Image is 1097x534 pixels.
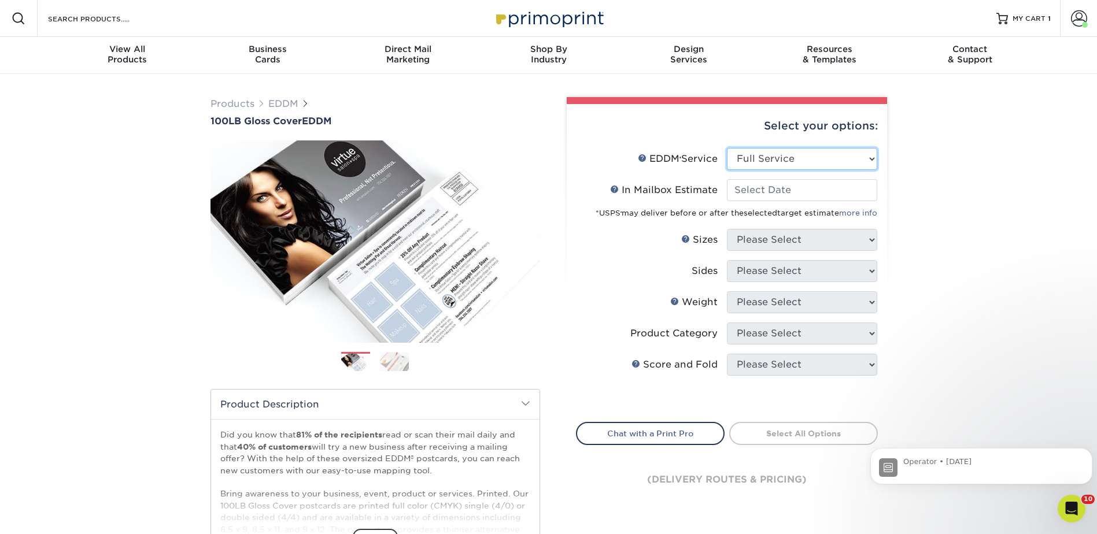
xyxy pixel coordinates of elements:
[692,264,718,278] div: Sides
[619,37,759,74] a: DesignServices
[681,233,718,247] div: Sizes
[900,37,1040,74] a: Contact& Support
[1048,14,1051,23] span: 1
[197,44,338,54] span: Business
[478,44,619,54] span: Shop By
[729,422,878,445] a: Select All Options
[759,37,900,74] a: Resources& Templates
[210,116,540,127] a: 100LB Gloss CoverEDDM
[1058,495,1085,522] iframe: Intercom live chat
[744,209,777,217] span: selected
[759,44,900,54] span: Resources
[210,116,302,127] span: 100LB Gloss Cover
[491,6,607,31] img: Primoprint
[679,156,681,161] sup: ®
[759,44,900,65] div: & Templates
[727,179,877,201] input: Select Date
[576,445,878,514] div: (delivery routes & pricing)
[576,422,725,445] a: Chat with a Print Pro
[839,209,877,217] a: more info
[478,44,619,65] div: Industry
[630,327,718,340] div: Product Category
[338,37,478,74] a: Direct MailMarketing
[341,353,370,372] img: EDDM 01
[210,98,254,109] a: Products
[670,295,718,309] div: Weight
[900,44,1040,65] div: & Support
[610,183,718,197] div: In Mailbox Estimate
[631,358,718,372] div: Score and Fold
[268,98,298,109] a: EDDM
[619,44,759,65] div: Services
[211,390,540,419] h2: Product Description
[1013,14,1046,24] span: MY CART
[620,211,622,214] sup: ®
[866,422,1097,503] iframe: Intercom notifications message
[237,442,312,451] strong: 40% of customers
[57,44,198,65] div: Products
[210,116,540,127] h1: EDDM
[338,44,478,54] span: Direct Mail
[197,44,338,65] div: Cards
[57,37,198,74] a: View AllProducts
[380,352,409,371] img: EDDM 02
[900,44,1040,54] span: Contact
[57,44,198,54] span: View All
[47,12,160,25] input: SEARCH PRODUCTS.....
[1081,495,1095,504] span: 10
[478,37,619,74] a: Shop ByIndustry
[619,44,759,54] span: Design
[296,430,382,439] strong: 81% of the recipients
[338,44,478,65] div: Marketing
[197,37,338,74] a: BusinessCards
[210,132,540,351] img: 100LB Gloss Cover 01
[638,152,718,166] div: EDDM Service
[596,209,877,217] small: *USPS may deliver before or after the target estimate
[576,104,878,148] div: Select your options:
